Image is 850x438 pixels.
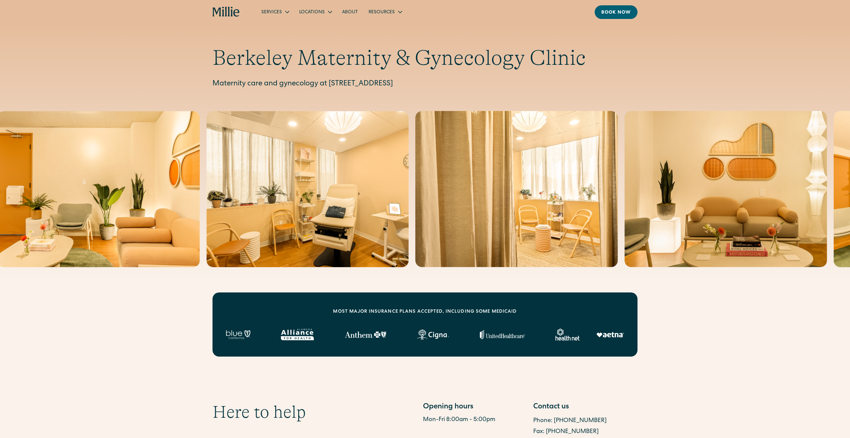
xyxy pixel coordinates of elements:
[533,418,607,424] a: Phone: [PHONE_NUMBER]
[363,6,407,17] div: Resources
[281,329,314,340] img: Alameda Alliance logo
[212,45,637,71] h1: Berkeley Maternity & Gynecology Clinic
[533,429,599,435] a: Fax: [PHONE_NUMBER]
[212,7,240,17] a: home
[345,331,386,338] img: Anthem Logo
[480,330,525,339] img: United Healthcare logo
[596,332,624,337] img: Aetna logo
[212,402,306,422] h2: Here to help
[294,6,337,17] div: Locations
[369,9,395,16] div: Resources
[333,308,517,315] div: MOST MAJOR INSURANCE PLANS ACCEPTED, INCLUDING some MEDICAID
[423,415,527,424] div: Mon-Fri 8:00am - 5:00pm
[555,329,580,341] img: Healthnet logo
[423,402,527,413] div: Opening hours
[226,330,250,339] img: Blue California logo
[212,79,637,90] p: Maternity care and gynecology at [STREET_ADDRESS]
[595,5,637,19] a: Book now
[417,329,449,340] img: Cigna logo
[601,9,631,16] div: Book now
[261,9,282,16] div: Services
[337,6,363,17] a: About
[256,6,294,17] div: Services
[299,9,325,16] div: Locations
[533,402,637,413] div: Contact us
